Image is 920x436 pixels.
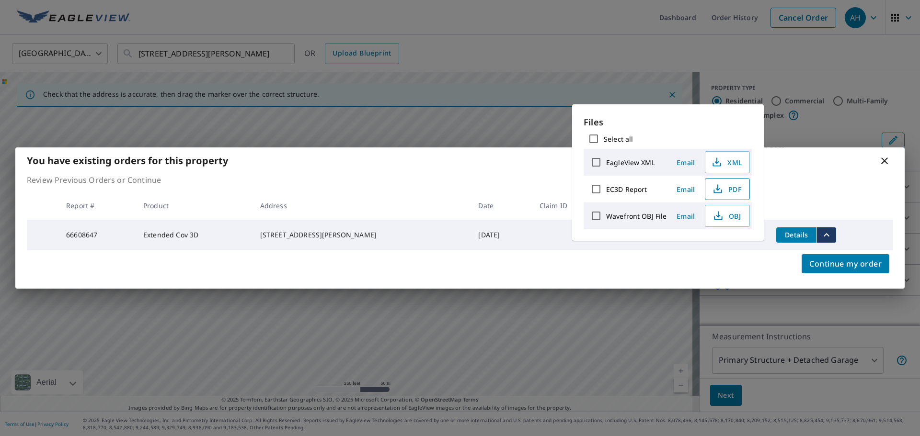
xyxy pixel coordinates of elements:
label: Select all [604,134,633,144]
button: PDF [705,178,750,200]
p: Files [584,116,752,129]
label: Wavefront OBJ File [606,212,667,221]
label: EC3D Report [606,185,647,194]
span: XML [711,157,742,168]
span: Details [782,230,811,239]
span: Email [674,212,697,221]
th: Date [471,191,531,220]
label: EagleView XML [606,158,655,167]
p: Review Previous Orders or Continue [27,174,893,186]
span: OBJ [711,210,742,222]
button: Email [670,155,701,170]
th: Product [136,191,253,220]
button: filesDropdownBtn-66608647 [816,227,836,243]
div: [STREET_ADDRESS][PERSON_NAME] [260,230,463,240]
span: Email [674,158,697,167]
button: Email [670,209,701,224]
td: [DATE] [471,220,531,250]
span: Email [674,185,697,194]
button: OBJ [705,205,750,227]
span: Continue my order [809,257,882,270]
th: Claim ID [532,191,603,220]
td: 66608647 [58,220,136,250]
th: Address [253,191,471,220]
button: XML [705,151,750,173]
td: Extended Cov 3D [136,220,253,250]
button: Email [670,182,701,197]
b: You have existing orders for this property [27,154,228,167]
button: detailsBtn-66608647 [776,227,816,243]
button: Continue my order [802,254,889,273]
span: PDF [711,183,742,195]
th: Report # [58,191,136,220]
